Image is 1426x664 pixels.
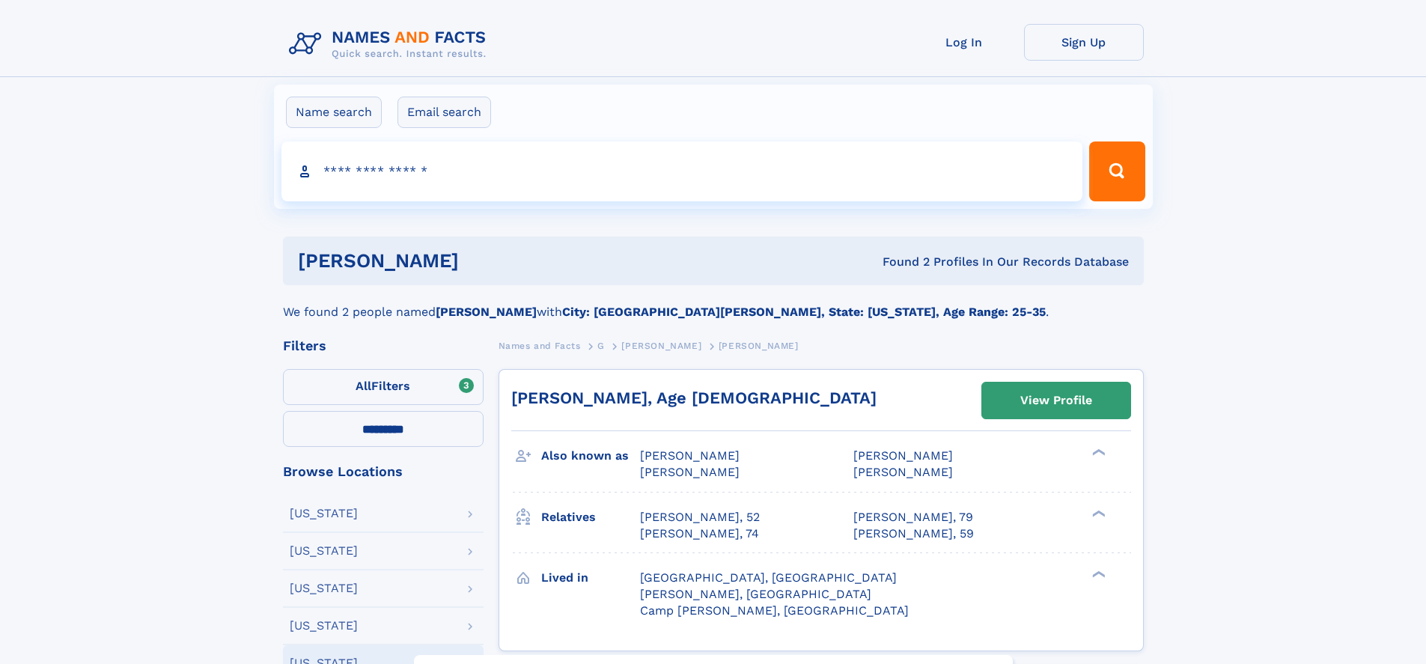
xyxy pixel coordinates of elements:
[640,587,871,601] span: [PERSON_NAME], [GEOGRAPHIC_DATA]
[436,305,537,319] b: [PERSON_NAME]
[640,526,759,542] a: [PERSON_NAME], 74
[853,465,953,479] span: [PERSON_NAME]
[640,448,740,463] span: [PERSON_NAME]
[853,526,974,542] a: [PERSON_NAME], 59
[853,509,973,526] a: [PERSON_NAME], 79
[541,505,640,530] h3: Relatives
[290,508,358,520] div: [US_STATE]
[1020,383,1092,418] div: View Profile
[541,443,640,469] h3: Also known as
[283,465,484,478] div: Browse Locations
[562,305,1046,319] b: City: [GEOGRAPHIC_DATA][PERSON_NAME], State: [US_STATE], Age Range: 25-35
[640,603,909,618] span: Camp [PERSON_NAME], [GEOGRAPHIC_DATA]
[904,24,1024,61] a: Log In
[511,389,877,407] a: [PERSON_NAME], Age [DEMOGRAPHIC_DATA]
[597,336,605,355] a: G
[298,252,671,270] h1: [PERSON_NAME]
[283,369,484,405] label: Filters
[597,341,605,351] span: G
[982,383,1130,418] a: View Profile
[1088,508,1106,518] div: ❯
[1088,448,1106,457] div: ❯
[281,141,1083,201] input: search input
[621,341,701,351] span: [PERSON_NAME]
[290,545,358,557] div: [US_STATE]
[719,341,799,351] span: [PERSON_NAME]
[1089,141,1145,201] button: Search Button
[1088,569,1106,579] div: ❯
[541,565,640,591] h3: Lived in
[621,336,701,355] a: [PERSON_NAME]
[283,285,1144,321] div: We found 2 people named with .
[671,254,1129,270] div: Found 2 Profiles In Our Records Database
[397,97,491,128] label: Email search
[640,509,760,526] a: [PERSON_NAME], 52
[286,97,382,128] label: Name search
[499,336,581,355] a: Names and Facts
[1024,24,1144,61] a: Sign Up
[356,379,371,393] span: All
[640,465,740,479] span: [PERSON_NAME]
[283,24,499,64] img: Logo Names and Facts
[290,620,358,632] div: [US_STATE]
[283,339,484,353] div: Filters
[853,448,953,463] span: [PERSON_NAME]
[290,582,358,594] div: [US_STATE]
[640,570,897,585] span: [GEOGRAPHIC_DATA], [GEOGRAPHIC_DATA]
